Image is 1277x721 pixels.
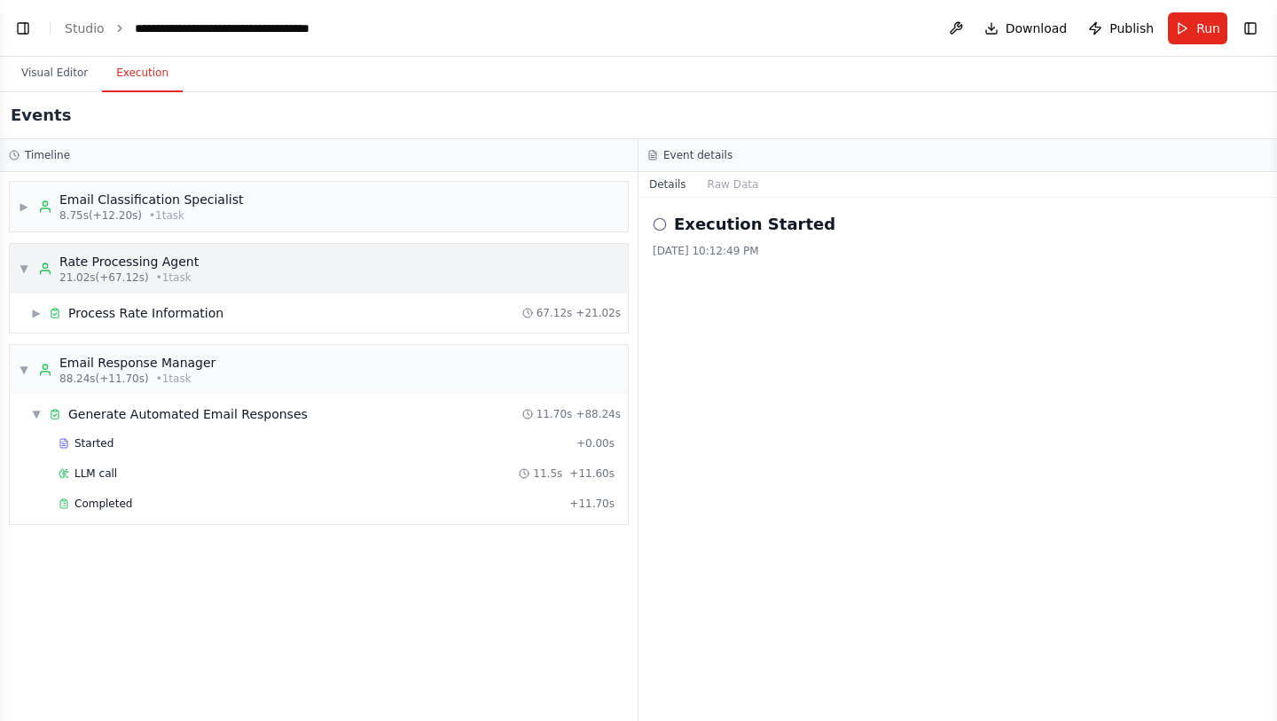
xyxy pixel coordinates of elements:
span: Completed [74,497,132,511]
button: Show right sidebar [1238,16,1263,41]
a: Studio [65,21,105,35]
span: LLM call [74,466,117,481]
span: 11.5s [533,466,562,481]
h2: Events [11,103,71,128]
span: • 1 task [156,372,192,386]
span: ▼ [19,363,29,377]
span: Publish [1109,20,1154,37]
button: Details [638,172,697,197]
div: Email Classification Specialist [59,191,244,208]
h3: Timeline [25,148,70,162]
span: 8.75s (+12.20s) [59,208,142,223]
nav: breadcrumb [65,20,334,37]
span: 11.70s [537,407,573,421]
span: • 1 task [156,270,192,285]
div: Rate Processing Agent [59,253,199,270]
span: ▶ [19,200,29,214]
span: 67.12s [537,306,573,320]
button: Download [977,12,1075,44]
div: [DATE] 10:12:49 PM [653,244,1263,258]
span: Run [1196,20,1220,37]
span: ▼ [19,262,29,276]
button: Show left sidebar [11,16,35,41]
button: Raw Data [697,172,770,197]
button: Visual Editor [7,55,102,92]
button: Publish [1081,12,1161,44]
button: Execution [102,55,183,92]
span: + 11.60s [569,466,615,481]
span: 88.24s (+11.70s) [59,372,149,386]
span: 21.02s (+67.12s) [59,270,149,285]
span: ▼ [31,407,42,421]
span: • 1 task [149,208,184,223]
span: + 88.24s [576,407,621,421]
span: + 11.70s [569,497,615,511]
span: + 0.00s [576,436,615,451]
button: Run [1168,12,1227,44]
span: + 21.02s [576,306,621,320]
span: Started [74,436,114,451]
h3: Event details [663,148,733,162]
span: Generate Automated Email Responses [68,405,308,423]
span: Process Rate Information [68,304,223,322]
span: Download [1006,20,1068,37]
span: ▶ [31,306,42,320]
h2: Execution Started [674,212,835,237]
div: Email Response Manager [59,354,215,372]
